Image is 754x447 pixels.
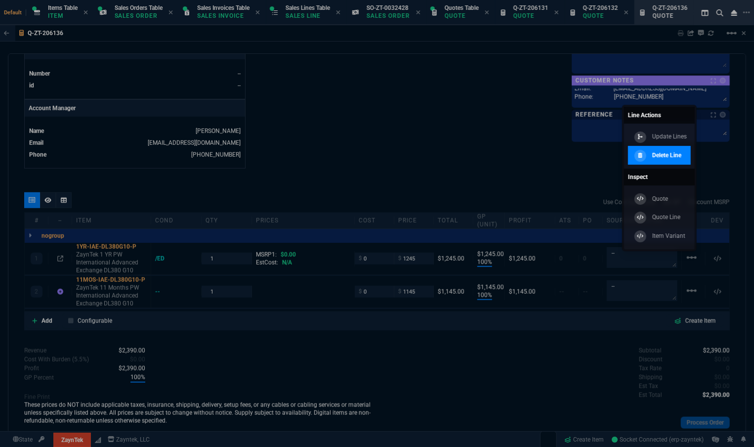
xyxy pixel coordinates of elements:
a: Line Actions [624,107,695,124]
p: Quote Line [652,213,680,222]
p: Update Lines [652,132,687,141]
p: Delete Line [652,151,681,160]
p: Quote [652,194,668,203]
a: Inspect [624,169,695,185]
p: Item Variant [652,231,685,240]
